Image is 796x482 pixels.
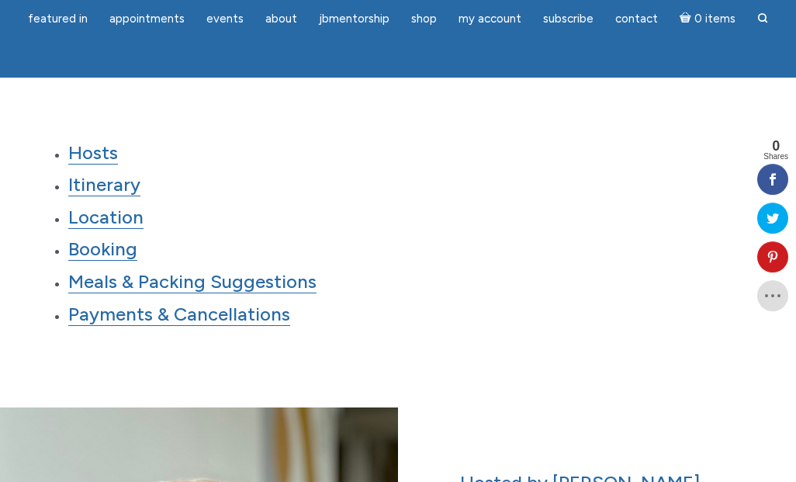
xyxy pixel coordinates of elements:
a: Events [197,4,253,34]
a: Itinerary [68,173,140,196]
span: About [265,12,297,26]
span: Shop [411,12,437,26]
a: About [256,4,306,34]
span: Appointments [109,12,185,26]
a: Hosts [68,141,118,165]
span: Events [206,12,244,26]
span: Subscribe [543,12,594,26]
span: Shares [763,153,788,161]
span: My Account [459,12,521,26]
a: Payments & Cancellations [68,303,290,326]
span: 0 [763,139,788,153]
i: Cart [680,12,694,26]
a: Shop [402,4,446,34]
a: Subscribe [534,4,603,34]
a: Booking [68,238,137,261]
span: featured in [28,12,88,26]
span: JBMentorship [319,12,389,26]
a: Meals & Packing Suggestions [68,270,317,293]
a: JBMentorship [310,4,399,34]
span: 0 items [694,13,735,25]
a: Cart0 items [670,2,745,34]
a: Contact [606,4,667,34]
a: My Account [449,4,531,34]
a: Appointments [100,4,194,34]
span: Contact [615,12,658,26]
a: featured in [19,4,97,34]
a: Location [68,206,144,229]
